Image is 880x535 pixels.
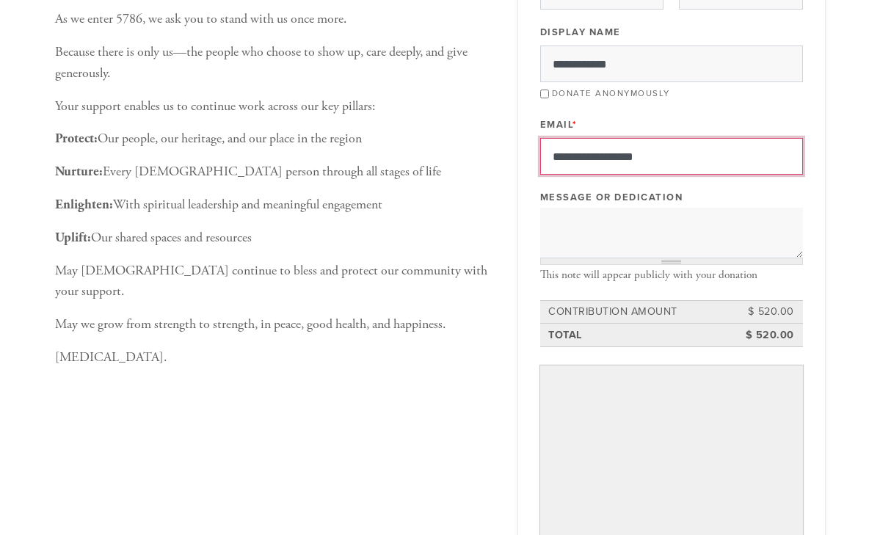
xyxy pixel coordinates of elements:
[55,347,495,368] p: [MEDICAL_DATA].
[552,88,670,98] label: Donate Anonymously
[730,302,796,322] td: $ 520.00
[572,119,578,131] span: This field is required.
[55,229,91,246] b: Uplift:
[55,194,495,216] p: With spiritual leadership and meaningful engagement
[546,302,730,322] td: Contribution Amount
[55,161,495,183] p: Every [DEMOGRAPHIC_DATA] person through all stages of life
[55,128,495,150] p: Our people, our heritage, and our place in the region
[546,325,730,346] td: Total
[540,269,803,282] div: This note will appear publicly with your donation
[55,130,98,147] b: Protect:
[55,261,495,303] p: May [DEMOGRAPHIC_DATA] continue to bless and protect our community with your support.
[55,9,495,30] p: As we enter 5786, we ask you to stand with us once more.
[55,163,103,180] b: Nurture:
[55,314,495,335] p: May we grow from strength to strength, in peace, good health, and happiness.
[540,191,683,204] label: Message or dedication
[55,228,495,249] p: Our shared spaces and resources
[730,325,796,346] td: $ 520.00
[540,118,578,131] label: Email
[55,96,495,117] p: Your support enables us to continue work across our key pillars:
[55,196,113,213] b: Enlighten:
[55,42,495,84] p: Because there is only us—the people who choose to show up, care deeply, and give generously.
[540,26,621,39] label: Display Name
